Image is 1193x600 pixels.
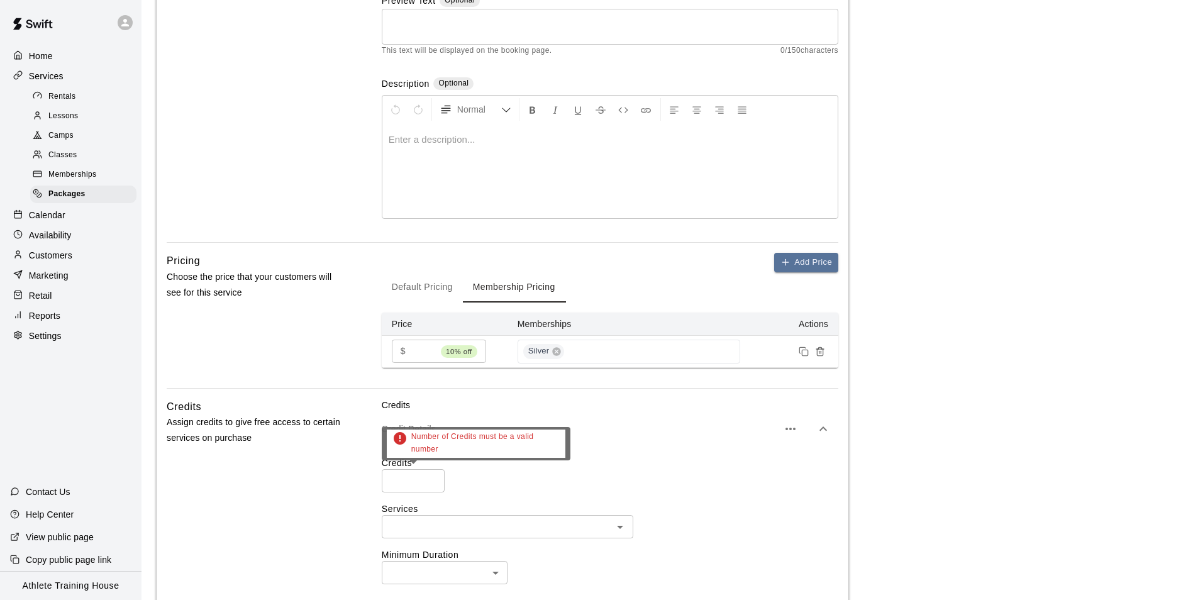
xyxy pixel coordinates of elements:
button: Formatting Options [435,98,516,121]
p: Calendar [29,209,65,221]
span: Packages [48,188,86,201]
p: Contact Us [26,486,70,498]
button: Undo [385,98,406,121]
div: Classes [30,147,136,164]
a: Customers [10,246,131,265]
span: Optional [438,79,469,87]
p: Choose the price that your customers will see for this service [167,269,341,301]
button: Justify Align [731,98,753,121]
p: $ [401,345,406,358]
button: Redo [408,98,429,121]
button: Format Strikethrough [590,98,611,121]
a: Calendar [10,206,131,225]
button: Add Price [774,253,838,272]
p: Athlete Training House [23,579,119,592]
button: Duplicate price [796,343,812,360]
p: Home [29,50,53,62]
p: Help Center [26,508,74,521]
p: Customers [29,249,72,262]
div: Camps [30,127,136,145]
label: Credits [382,457,838,469]
span: Number of Credits must be a valid number [411,431,560,456]
th: Memberships [508,313,750,336]
a: Services [10,67,131,86]
p: Availability [29,229,72,242]
h6: Credits [167,399,201,415]
button: Insert Link [635,98,657,121]
button: Remove price [812,343,828,360]
h6: Pricing [167,253,200,269]
p: Services [29,70,64,82]
button: Format Italics [545,98,566,121]
span: Classes [48,149,77,162]
p: View public page [26,531,94,543]
span: Lessons [48,110,79,123]
div: Memberships [30,166,136,184]
span: Rentals [48,91,76,103]
th: Actions [750,313,838,336]
button: Left Align [663,98,685,121]
button: Insert Code [613,98,634,121]
span: Camps [48,130,74,142]
button: Default Pricing [382,272,463,303]
label: Services [382,503,838,515]
button: Open [611,518,629,536]
label: Minimum Duration [382,548,838,561]
span: Memberships [48,169,96,181]
button: Format Bold [522,98,543,121]
p: Reports [29,309,60,322]
a: Settings [10,326,131,345]
span: 0 / 150 characters [780,45,838,57]
p: Credit Details [382,423,778,435]
span: Silver [523,345,554,357]
a: Rentals [30,87,141,106]
p: Retail [29,289,52,302]
div: Silver [523,344,564,359]
p: Marketing [29,269,69,282]
label: Description [382,77,430,92]
span: Normal [457,103,501,116]
button: Membership Pricing [463,272,565,303]
a: Home [10,47,131,65]
p: Settings [29,330,62,342]
div: Lessons [30,108,136,125]
a: Lessons [30,106,141,126]
a: Camps [30,126,141,146]
a: Reports [10,306,131,325]
a: Packages [30,185,141,204]
button: Format Underline [567,98,589,121]
p: Copy public page link [26,553,111,566]
a: Classes [30,146,141,165]
div: Rentals [30,88,136,106]
a: Marketing [10,266,131,285]
a: Memberships [30,165,141,185]
div: Packages [30,186,136,203]
div: Credit Details [382,411,838,447]
span: 10% off [441,345,477,358]
button: Right Align [709,98,730,121]
a: Availability [10,226,131,245]
a: Retail [10,286,131,305]
button: Center Align [686,98,707,121]
th: Price [382,313,508,336]
p: Credits [382,399,838,411]
span: This text will be displayed on the booking page. [382,45,552,57]
p: Assign credits to give free access to certain services on purchase [167,414,341,446]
